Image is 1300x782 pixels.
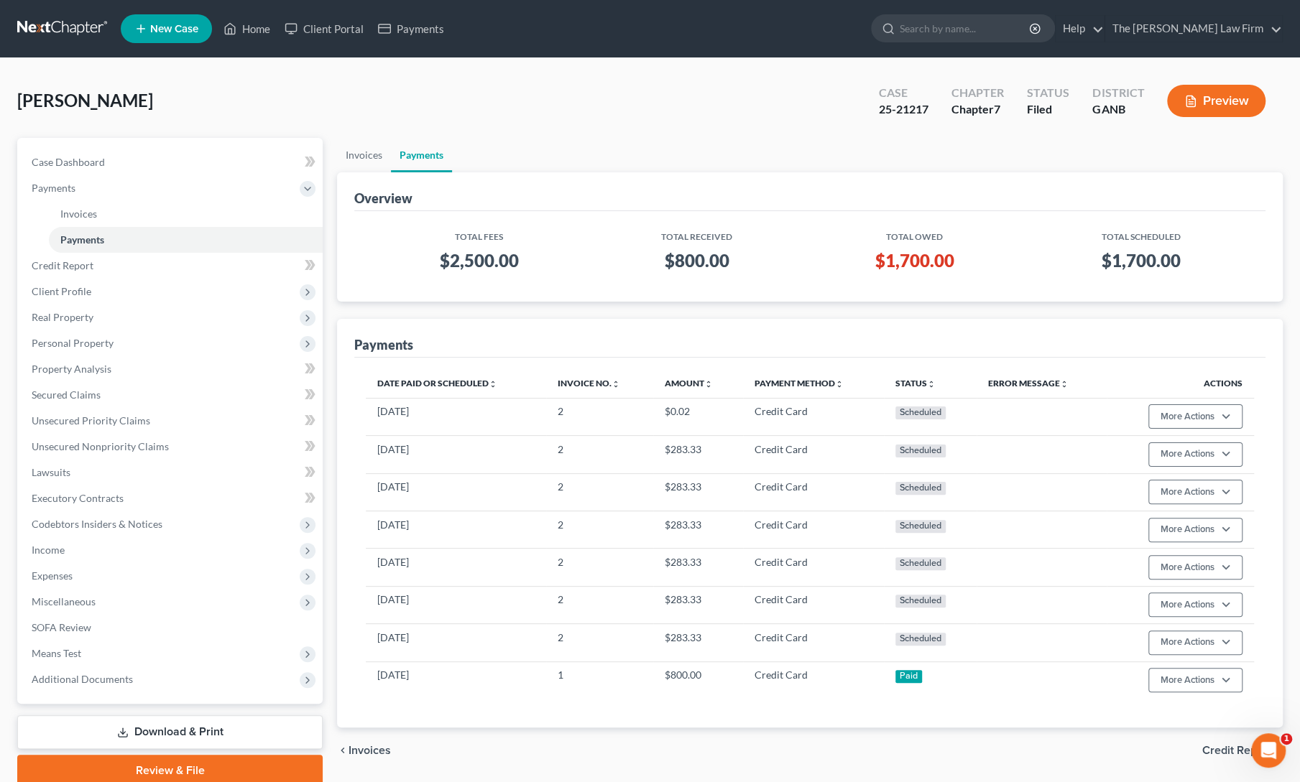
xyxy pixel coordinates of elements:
[150,24,198,34] span: New Case
[895,557,946,570] div: Scheduled
[895,444,946,457] div: Scheduled
[32,414,150,427] span: Unsecured Priority Claims
[546,624,654,661] td: 2
[20,460,323,485] a: Lawsuits
[377,378,497,388] a: Date Paid or Scheduledunfold_more
[755,378,844,388] a: Payment Methodunfold_more
[604,249,790,272] h3: $800.00
[60,208,97,220] span: Invoices
[366,511,545,548] td: [DATE]
[32,363,111,375] span: Property Analysis
[277,16,371,42] a: Client Portal
[895,406,946,419] div: Scheduled
[1148,480,1243,504] button: More Actions
[366,436,545,473] td: [DATE]
[1148,592,1243,617] button: More Actions
[32,182,75,194] span: Payments
[743,586,884,623] td: Credit Card
[1148,404,1243,429] button: More Actions
[743,398,884,435] td: Credit Card
[32,440,169,452] span: Unsecured Nonpriority Claims
[20,253,323,279] a: Credit Report
[653,624,743,661] td: $283.33
[546,549,654,586] td: 2
[1056,16,1104,42] a: Help
[49,201,323,227] a: Invoices
[546,473,654,511] td: 2
[895,378,936,388] a: Statusunfold_more
[20,382,323,408] a: Secured Claims
[32,311,93,323] span: Real Property
[366,549,545,586] td: [DATE]
[653,511,743,548] td: $283.33
[895,670,923,683] div: Paid
[988,378,1069,388] a: Error Messageunfold_more
[366,398,545,435] td: [DATE]
[1092,85,1144,101] div: District
[1027,85,1069,101] div: Status
[32,544,65,556] span: Income
[377,249,581,272] h3: $2,500.00
[337,745,391,756] button: chevron_left Invoices
[32,595,96,608] span: Miscellaneous
[1028,223,1254,243] th: Total Scheduled
[612,380,620,388] i: unfold_more
[32,259,93,271] span: Credit Report
[743,473,884,511] td: Credit Card
[32,466,70,478] span: Lawsuits
[653,436,743,473] td: $283.33
[546,661,654,699] td: 1
[49,227,323,253] a: Payments
[17,90,153,111] span: [PERSON_NAME]
[743,436,884,473] td: Credit Card
[546,586,654,623] td: 2
[743,511,884,548] td: Credit Card
[354,336,413,353] div: Payments
[1202,745,1271,756] span: Credit Report
[1148,555,1243,579] button: More Actions
[20,434,323,460] a: Unsecured Nonpriority Claims
[1092,101,1144,118] div: GANB
[349,745,391,756] span: Invoices
[1281,733,1292,745] span: 1
[60,233,104,246] span: Payments
[951,101,1004,118] div: Chapter
[1167,85,1266,117] button: Preview
[743,549,884,586] td: Credit Card
[216,16,277,42] a: Home
[546,511,654,548] td: 2
[489,380,497,388] i: unfold_more
[366,586,545,623] td: [DATE]
[366,473,545,511] td: [DATE]
[704,380,713,388] i: unfold_more
[20,149,323,175] a: Case Dashboard
[835,380,844,388] i: unfold_more
[1148,668,1243,692] button: More Actions
[32,388,101,401] span: Secured Claims
[653,473,743,511] td: $283.33
[900,15,1031,42] input: Search by name...
[653,398,743,435] td: $0.02
[951,85,1004,101] div: Chapter
[1148,630,1243,655] button: More Actions
[558,378,620,388] a: Invoice No.unfold_more
[927,380,936,388] i: unfold_more
[813,249,1016,272] h3: $1,700.00
[20,485,323,511] a: Executory Contracts
[20,615,323,641] a: SOFA Review
[337,138,391,172] a: Invoices
[32,647,81,659] span: Means Test
[366,223,592,243] th: Total Fees
[20,356,323,382] a: Property Analysis
[895,595,946,608] div: Scheduled
[743,661,884,699] td: Credit Card
[32,621,91,633] span: SOFA Review
[32,285,91,297] span: Client Profile
[653,661,743,699] td: $800.00
[337,745,349,756] i: chevron_left
[653,586,743,623] td: $283.33
[546,398,654,435] td: 2
[1202,745,1283,756] button: Credit Report chevron_right
[592,223,801,243] th: Total Received
[32,492,124,504] span: Executory Contracts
